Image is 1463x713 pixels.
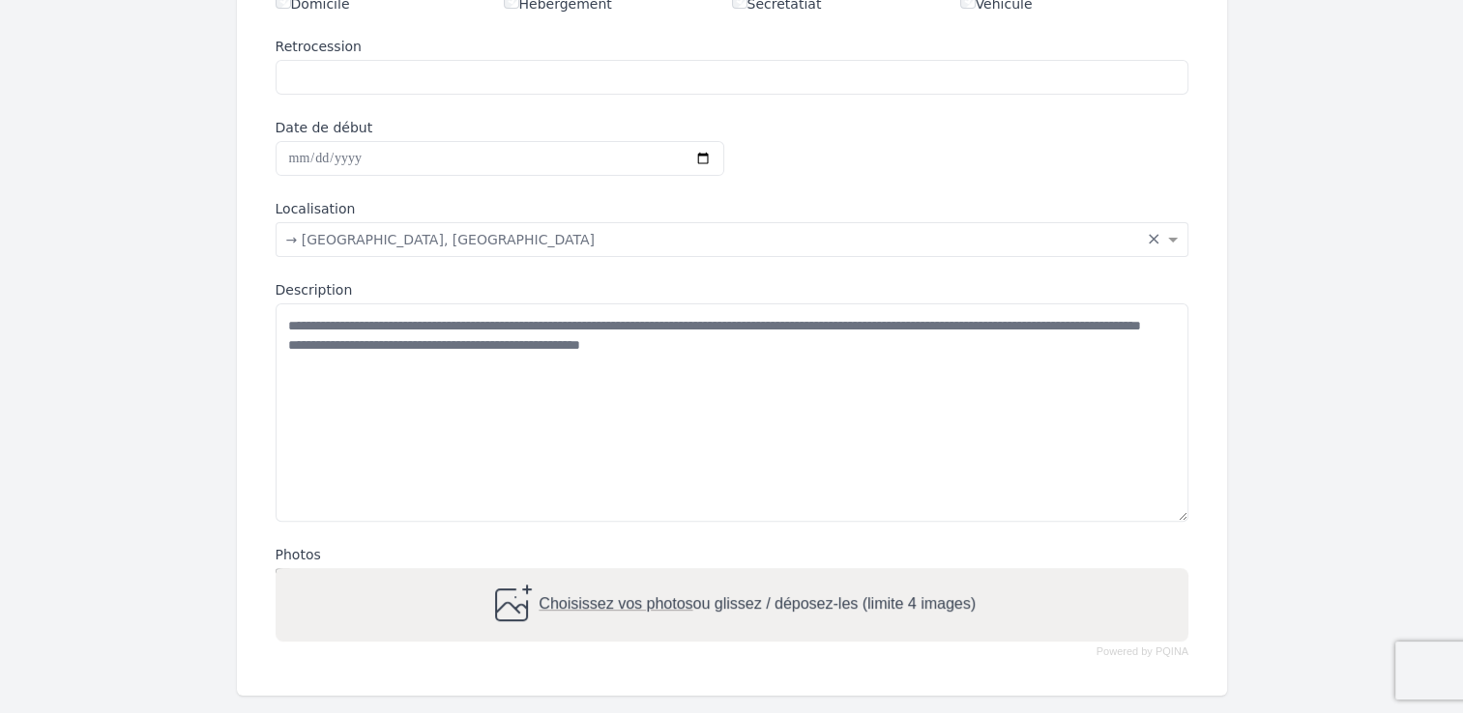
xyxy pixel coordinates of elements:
a: Powered by PQINA [1096,647,1187,656]
label: Photos [276,545,1188,564]
span: Choisissez vos photos [539,596,692,613]
label: Retrocession [276,37,1188,56]
label: Localisation [276,199,1188,218]
div: ou glissez / déposez-les (limite 4 images) [487,582,975,628]
label: Description [276,280,1188,299]
label: Date de début [276,118,724,137]
span: Clear all [1147,230,1163,249]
